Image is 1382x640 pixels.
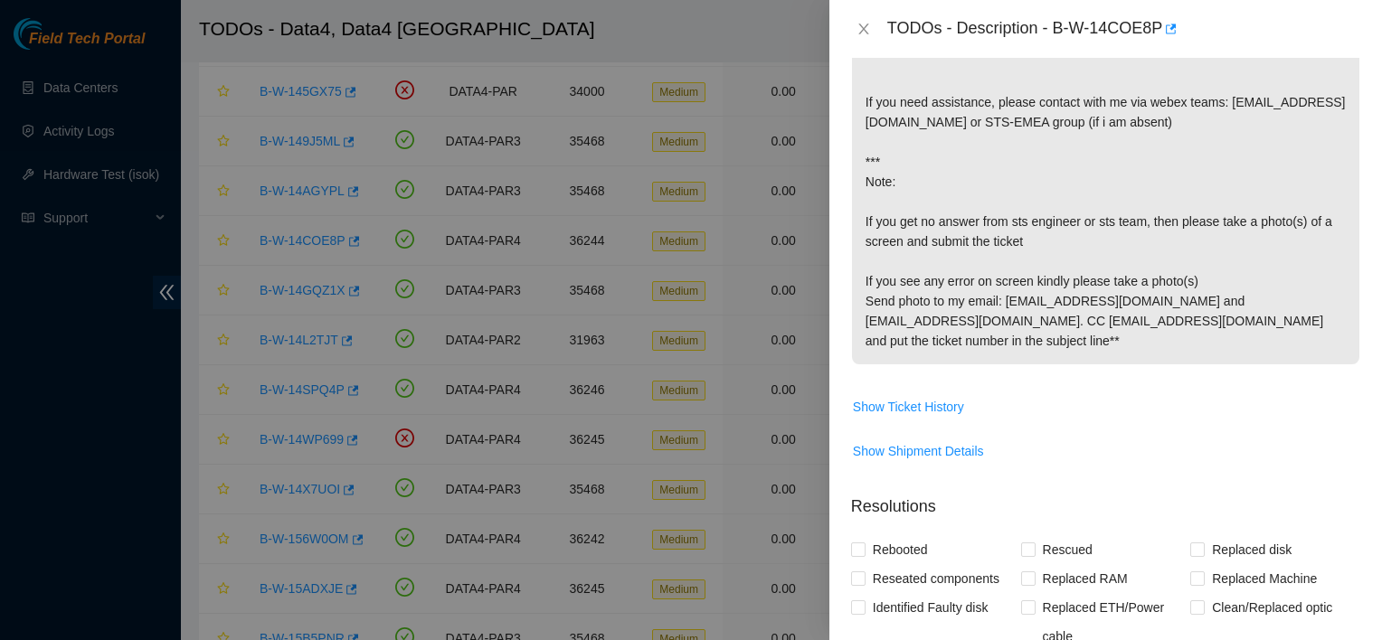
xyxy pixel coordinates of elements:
[1205,535,1299,564] span: Replaced disk
[857,22,871,36] span: close
[851,21,876,38] button: Close
[866,564,1007,593] span: Reseated components
[851,480,1360,519] p: Resolutions
[852,437,985,466] button: Show Shipment Details
[853,397,964,417] span: Show Ticket History
[887,14,1360,43] div: TODOs - Description - B-W-14COE8P
[866,535,935,564] span: Rebooted
[1036,564,1135,593] span: Replaced RAM
[852,392,965,421] button: Show Ticket History
[1205,564,1324,593] span: Replaced Machine
[1036,535,1100,564] span: Rescued
[853,441,984,461] span: Show Shipment Details
[866,593,996,622] span: Identified Faulty disk
[1205,593,1339,622] span: Clean/Replaced optic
